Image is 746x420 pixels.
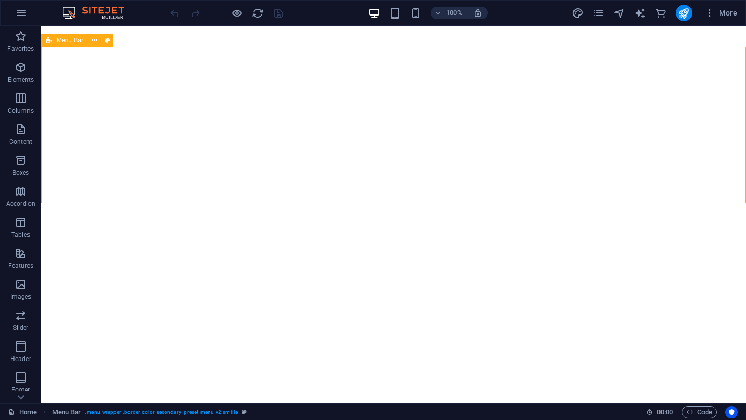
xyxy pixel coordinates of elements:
[634,7,647,19] button: text_generator
[52,406,247,418] nav: breadcrumb
[682,406,717,418] button: Code
[593,7,605,19] button: pages
[655,7,667,19] button: commerce
[85,406,238,418] span: . menu-wrapper .border-color-secondary .preset-menu-v2-smiile
[473,8,482,18] i: On resize automatically adjust zoom level to fit chosen device.
[8,406,37,418] a: Click to cancel selection. Double-click to open Pages
[657,406,673,418] span: 00 00
[700,5,741,21] button: More
[52,406,81,418] span: Click to select. Double-click to edit
[9,138,32,146] p: Content
[251,7,264,19] button: reload
[13,324,29,332] p: Slider
[12,169,30,177] p: Boxes
[572,7,584,19] button: design
[242,409,247,415] i: This element is a customizable preset
[446,7,463,19] h6: 100%
[6,200,35,208] p: Accordion
[56,37,83,43] span: Menu Bar
[8,262,33,270] p: Features
[678,7,690,19] i: Publish
[676,5,692,21] button: publish
[8,107,34,115] p: Columns
[7,44,34,53] p: Favorites
[664,408,666,416] span: :
[60,7,137,19] img: Editor Logo
[11,386,30,394] p: Footer
[725,406,738,418] button: Usercentrics
[572,7,584,19] i: Design (Ctrl+Alt+Y)
[655,7,667,19] i: Commerce
[11,231,30,239] p: Tables
[431,7,467,19] button: 100%
[8,76,34,84] p: Elements
[646,406,673,418] h6: Session time
[10,355,31,363] p: Header
[686,406,712,418] span: Code
[613,7,626,19] button: navigator
[613,7,625,19] i: Navigator
[705,8,737,18] span: More
[593,7,605,19] i: Pages (Ctrl+Alt+S)
[10,293,32,301] p: Images
[634,7,646,19] i: AI Writer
